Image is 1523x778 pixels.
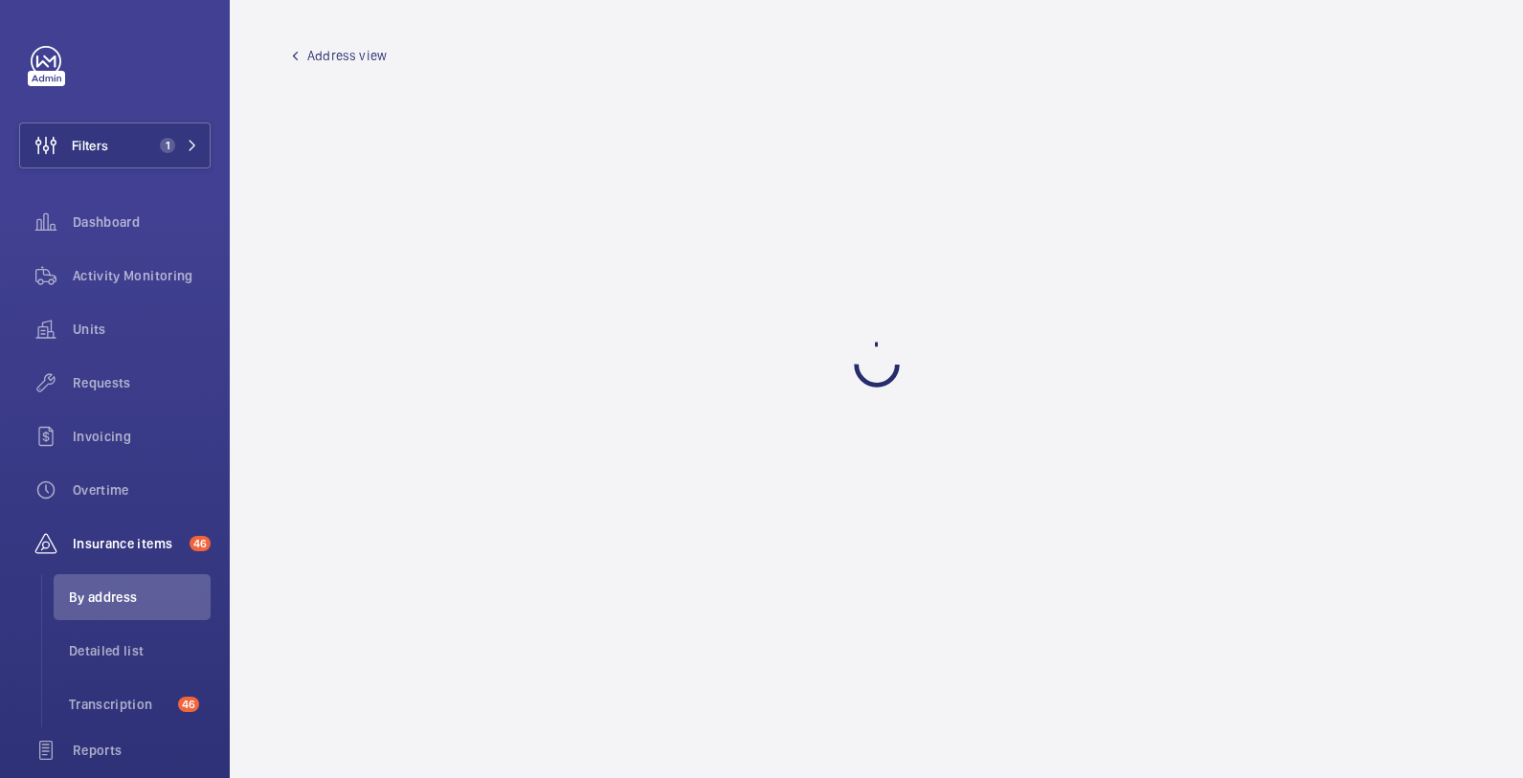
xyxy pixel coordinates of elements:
span: Insurance items [73,534,182,553]
span: Filters [72,136,108,155]
span: By address [69,588,211,607]
span: 46 [190,536,211,551]
span: Transcription [69,695,170,714]
span: Invoicing [73,427,211,446]
span: 46 [178,697,199,712]
span: Requests [73,373,211,392]
button: Filters1 [19,122,211,168]
span: Overtime [73,480,211,500]
span: Dashboard [73,212,211,232]
span: Activity Monitoring [73,266,211,285]
span: Units [73,320,211,339]
span: 1 [160,138,175,153]
span: Reports [73,741,211,760]
span: Detailed list [69,641,211,660]
span: Address view [307,46,387,65]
